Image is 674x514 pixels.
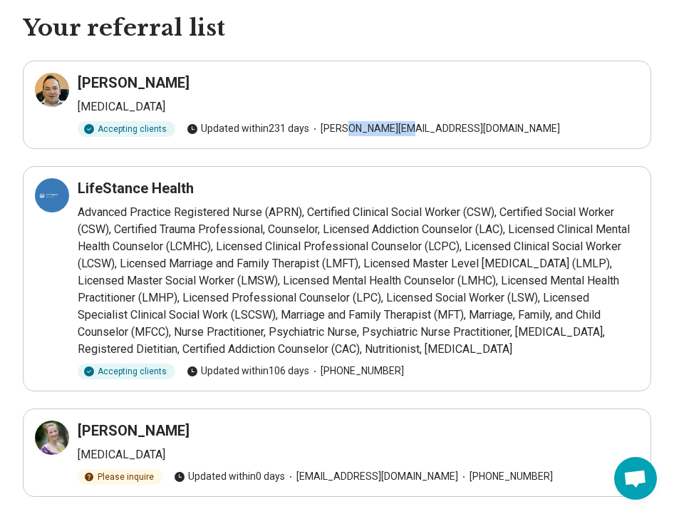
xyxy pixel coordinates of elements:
span: Updated within 106 days [187,364,309,379]
h3: [PERSON_NAME] [78,421,190,441]
span: [EMAIL_ADDRESS][DOMAIN_NAME] [285,469,458,484]
span: [PHONE_NUMBER] [309,364,404,379]
h3: [PERSON_NAME] [78,73,190,93]
p: [MEDICAL_DATA] [78,446,639,463]
span: Updated within 0 days [174,469,285,484]
h1: Your referral list [23,14,651,43]
h3: LifeStance Health [78,178,194,198]
div: Please inquire [78,469,162,485]
div: Accepting clients [78,121,175,137]
p: [MEDICAL_DATA] [78,98,639,115]
p: Advanced Practice Registered Nurse (APRN), Certified Clinical Social Worker (CSW), Certified Soci... [78,204,639,358]
span: Updated within 231 days [187,121,309,136]
span: [PERSON_NAME][EMAIL_ADDRESS][DOMAIN_NAME] [309,121,560,136]
div: Open chat [614,457,657,500]
div: Accepting clients [78,364,175,379]
span: [PHONE_NUMBER] [458,469,553,484]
